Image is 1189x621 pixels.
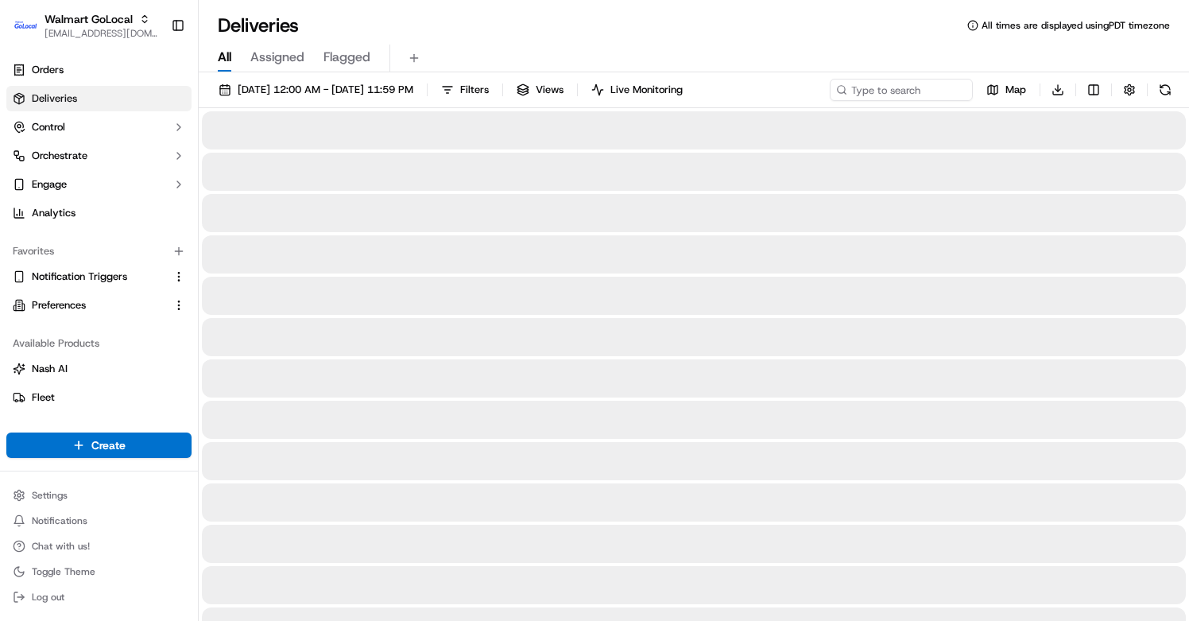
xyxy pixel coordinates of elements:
[6,114,192,140] button: Control
[32,298,86,312] span: Preferences
[32,63,64,77] span: Orders
[32,514,87,527] span: Notifications
[6,200,192,226] a: Analytics
[979,79,1033,101] button: Map
[54,152,261,168] div: Start new chat
[6,172,192,197] button: Engage
[32,206,76,220] span: Analytics
[6,561,192,583] button: Toggle Theme
[13,419,185,433] a: Promise
[6,143,192,169] button: Orchestrate
[45,11,133,27] button: Walmart GoLocal
[32,177,67,192] span: Engage
[13,362,185,376] a: Nash AI
[32,270,127,284] span: Notification Triggers
[128,224,261,253] a: 💻API Documentation
[134,232,147,245] div: 💻
[6,6,165,45] button: Walmart GoLocalWalmart GoLocal[EMAIL_ADDRESS][DOMAIN_NAME]
[32,489,68,502] span: Settings
[270,157,289,176] button: Start new chat
[13,13,38,38] img: Walmart GoLocal
[32,231,122,246] span: Knowledge Base
[6,86,192,111] a: Deliveries
[16,64,289,89] p: Welcome 👋
[434,79,496,101] button: Filters
[13,390,185,405] a: Fleet
[158,270,192,281] span: Pylon
[41,103,286,119] input: Got a question? Start typing here...
[10,224,128,253] a: 📗Knowledge Base
[6,264,192,289] button: Notification Triggers
[460,83,489,97] span: Filters
[32,419,69,433] span: Promise
[6,239,192,264] div: Favorites
[150,231,255,246] span: API Documentation
[218,13,299,38] h1: Deliveries
[982,19,1170,32] span: All times are displayed using PDT timezone
[32,91,77,106] span: Deliveries
[6,385,192,410] button: Fleet
[323,48,370,67] span: Flagged
[91,437,126,453] span: Create
[16,232,29,245] div: 📗
[211,79,420,101] button: [DATE] 12:00 AM - [DATE] 11:59 PM
[32,149,87,163] span: Orchestrate
[610,83,683,97] span: Live Monitoring
[830,79,973,101] input: Type to search
[32,591,64,604] span: Log out
[32,362,68,376] span: Nash AI
[6,356,192,382] button: Nash AI
[509,79,571,101] button: Views
[54,168,201,180] div: We're available if you need us!
[6,331,192,356] div: Available Products
[32,390,55,405] span: Fleet
[6,586,192,608] button: Log out
[6,57,192,83] a: Orders
[6,293,192,318] button: Preferences
[16,16,48,48] img: Nash
[16,152,45,180] img: 1736555255976-a54dd68f-1ca7-489b-9aae-adbdc363a1c4
[13,270,166,284] a: Notification Triggers
[238,83,413,97] span: [DATE] 12:00 AM - [DATE] 11:59 PM
[6,510,192,532] button: Notifications
[584,79,690,101] button: Live Monitoring
[45,27,158,40] button: [EMAIL_ADDRESS][DOMAIN_NAME]
[250,48,304,67] span: Assigned
[6,413,192,439] button: Promise
[32,565,95,578] span: Toggle Theme
[6,484,192,507] button: Settings
[112,269,192,281] a: Powered byPylon
[32,120,65,134] span: Control
[536,83,564,97] span: Views
[1005,83,1026,97] span: Map
[218,48,231,67] span: All
[6,433,192,458] button: Create
[6,535,192,557] button: Chat with us!
[13,298,166,312] a: Preferences
[1154,79,1176,101] button: Refresh
[32,540,90,553] span: Chat with us!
